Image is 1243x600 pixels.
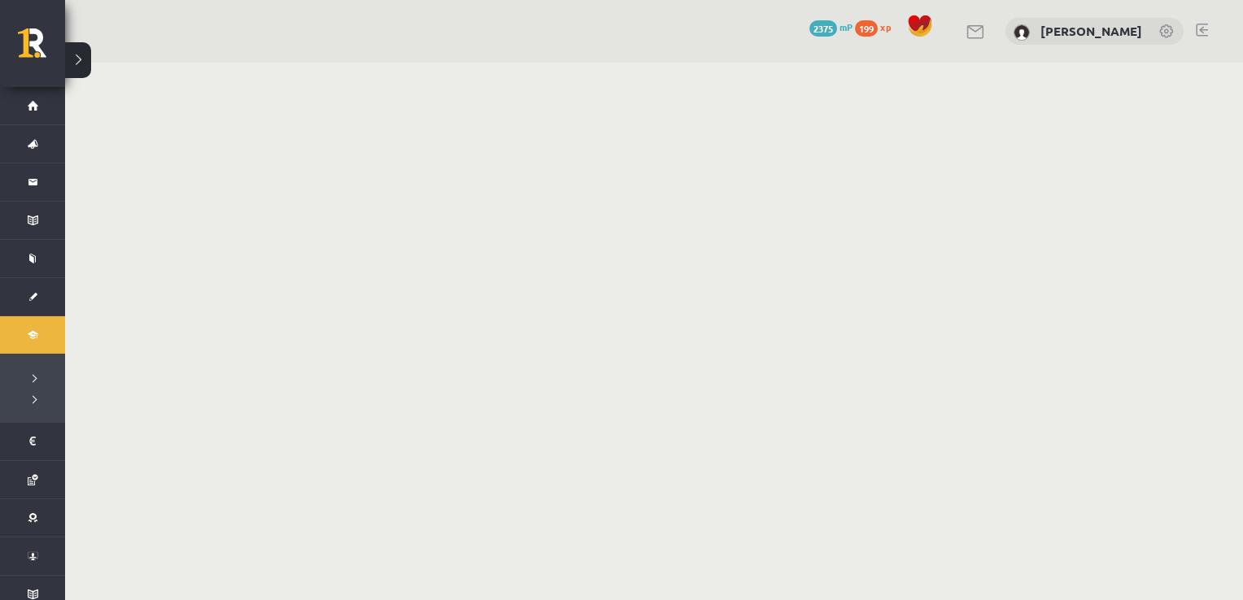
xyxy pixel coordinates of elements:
a: [PERSON_NAME] [1040,23,1142,39]
span: xp [880,20,891,33]
span: 2375 [809,20,837,37]
a: 199 xp [855,20,899,33]
a: Rīgas 1. Tālmācības vidusskola [18,28,65,69]
a: 2375 mP [809,20,853,33]
span: 199 [855,20,878,37]
span: mP [840,20,853,33]
img: Linda Zemīte [1014,24,1030,41]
